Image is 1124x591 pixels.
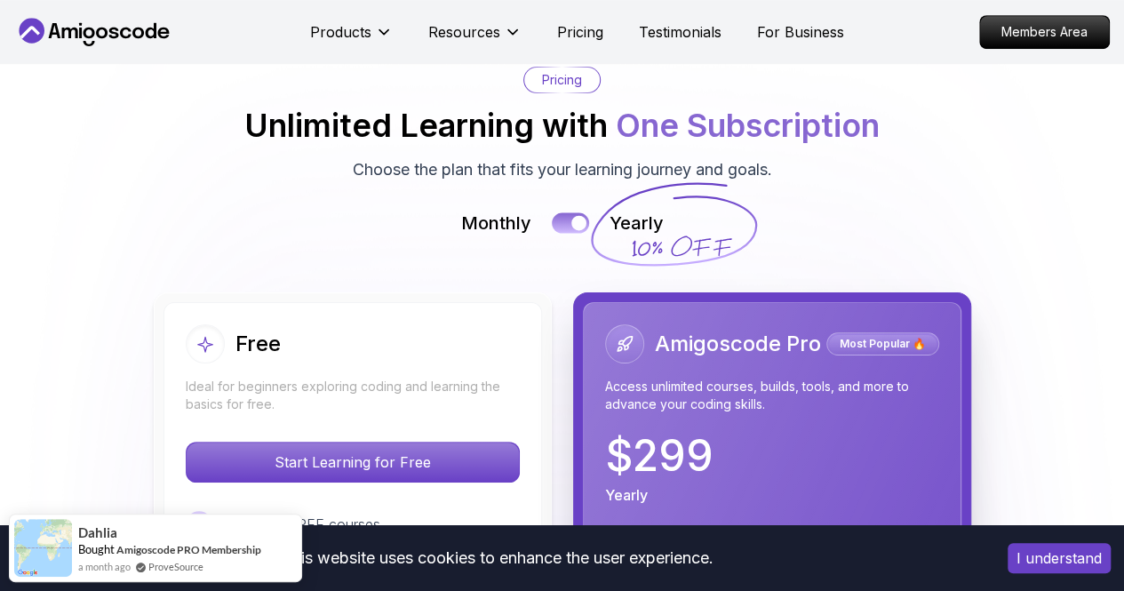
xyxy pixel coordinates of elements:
[310,21,371,43] p: Products
[235,330,281,358] h2: Free
[353,157,772,182] p: Choose the plan that fits your learning journey and goals.
[116,543,261,556] a: Amigoscode PRO Membership
[605,378,939,413] p: Access unlimited courses, builds, tools, and more to advance your coding skills.
[461,211,531,236] p: Monthly
[655,330,821,358] h2: Amigoscode Pro
[605,435,713,477] p: $ 299
[186,442,520,483] button: Start Learning for Free
[542,71,582,89] p: Pricing
[78,542,115,556] span: Bought
[557,21,603,43] a: Pricing
[757,21,844,43] a: For Business
[605,484,648,506] p: Yearly
[428,21,500,43] p: Resources
[187,443,519,482] p: Start Learning for Free
[13,539,981,578] div: This website uses cookies to enhance the user experience.
[244,108,880,143] h2: Unlimited Learning with
[186,378,520,413] p: Ideal for beginners exploring coding and learning the basics for free.
[616,106,880,145] span: One Subscription
[310,21,393,57] button: Products
[829,335,937,353] p: Most Popular 🔥
[78,525,117,540] span: Dahlia
[639,21,721,43] a: Testimonials
[428,21,522,57] button: Resources
[1008,543,1111,573] button: Accept cookies
[14,519,72,577] img: provesource social proof notification image
[980,16,1109,48] p: Members Area
[979,15,1110,49] a: Members Area
[78,559,131,574] span: a month ago
[186,453,520,471] a: Start Learning for Free
[148,559,203,574] a: ProveSource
